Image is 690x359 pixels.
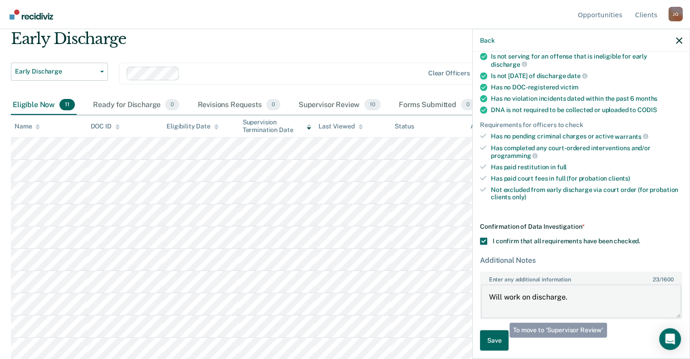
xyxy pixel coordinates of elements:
[15,68,97,75] span: Early Discharge
[491,186,682,201] div: Not excluded from early discharge via court order (for probation clients
[266,99,280,111] span: 0
[15,123,40,130] div: Name
[480,223,682,231] div: Confirmation of Data Investigation
[491,163,682,171] div: Has paid restitution in
[397,95,477,115] div: Forms Submitted
[491,60,527,68] span: discharge
[491,132,682,140] div: Has no pending criminal charges or active
[653,276,660,283] span: 23
[480,36,494,44] button: Back
[481,273,681,283] label: Enter any additional information
[636,95,657,102] span: months
[491,84,682,91] div: Has no DOC-registered
[480,121,682,129] div: Requirements for officers to check
[653,276,673,283] span: / 1600
[91,95,181,115] div: Ready for Discharge
[493,237,640,244] span: I confirm that all requirements have been checked.
[11,95,77,115] div: Eligible Now
[608,174,630,182] span: clients)
[637,106,656,113] span: CODIS
[512,193,526,201] span: only)
[480,256,682,264] div: Additional Notes
[395,123,414,130] div: Status
[491,144,682,159] div: Has completed any court-ordered interventions and/or
[428,69,470,77] div: Clear officers
[567,72,587,79] span: date
[668,7,683,21] button: Profile dropdown button
[11,30,529,55] div: Early Discharge
[470,123,513,130] div: Assigned to
[668,7,683,21] div: J O
[491,152,538,159] span: programming
[491,106,682,114] div: DNA is not required to be collected or uploaded to
[196,95,282,115] div: Revisions Requests
[166,123,219,130] div: Eligibility Date
[481,285,681,318] textarea: Will work on discharge.
[297,95,382,115] div: Supervisor Review
[480,330,509,350] button: Save
[491,53,682,68] div: Is not serving for an offense that is ineligible for early
[491,72,682,80] div: Is not [DATE] of discharge
[491,95,682,103] div: Has no violation incidents dated within the past 6
[364,99,381,111] span: 10
[461,99,475,111] span: 0
[165,99,179,111] span: 0
[59,99,75,111] span: 11
[659,328,681,350] div: Open Intercom Messenger
[318,123,362,130] div: Last Viewed
[91,123,120,130] div: DOC ID
[491,174,682,182] div: Has paid court fees in full (for probation
[615,133,648,140] span: warrants
[560,84,578,91] span: victim
[243,118,312,134] div: Supervision Termination Date
[557,163,567,170] span: full
[10,10,53,20] img: Recidiviz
